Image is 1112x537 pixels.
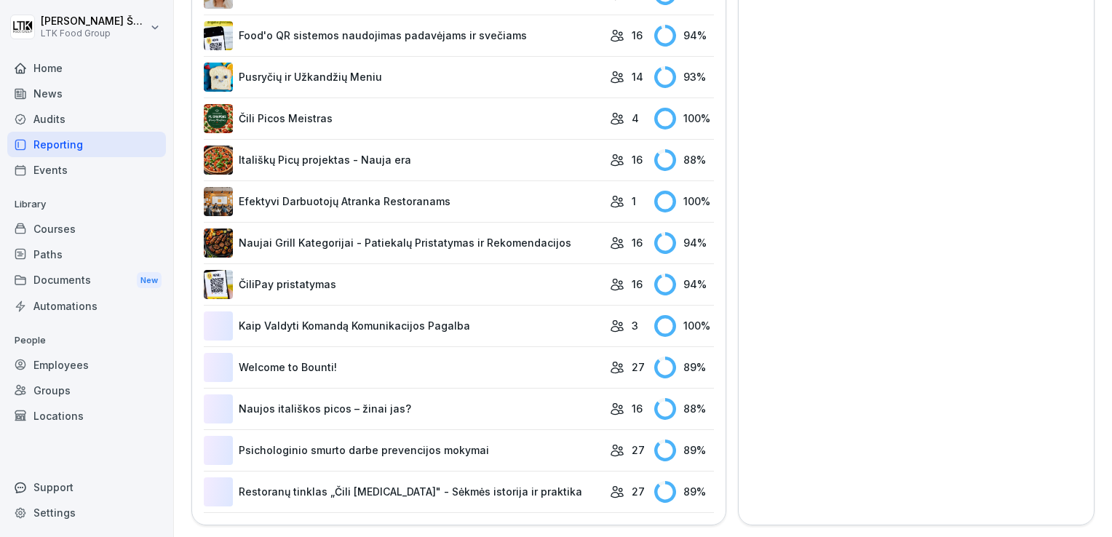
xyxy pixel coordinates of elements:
p: 16 [632,152,643,167]
a: Food'o QR sistemos naudojimas padavėjams ir svečiams [204,21,603,50]
img: ezydrv8ercmjbqoq1b2vv00y.png [204,21,233,50]
a: Restoranų tinklas „Čili [MEDICAL_DATA]" - Sėkmės istorija ir praktika [204,477,603,506]
img: yo7qqi3zq6jvcu476py35rt8.png [204,104,233,133]
p: 14 [632,69,643,84]
a: Paths [7,242,166,267]
p: [PERSON_NAME] Šablinskienė [41,15,147,28]
a: Naujos itališkos picos – žinai jas? [204,394,603,423]
p: 27 [632,484,645,499]
a: Kaip Valdyti Komandą Komunikacijos Pagalba [204,311,603,341]
div: 89 % [654,481,714,503]
a: Efektyvi Darbuotojų Atranka Restoranams [204,187,603,216]
div: 100 % [654,191,714,212]
a: Psichologinio smurto darbe prevencijos mokymai [204,436,603,465]
img: cj2ypqr3rpc0mzs6rxd4ezt5.png [204,187,233,216]
a: Automations [7,293,166,319]
div: 94 % [654,232,714,254]
div: 100 % [654,108,714,130]
p: 1 [632,194,636,209]
div: 94 % [654,25,714,47]
a: Reporting [7,132,166,157]
a: Locations [7,403,166,429]
a: Itališkų Picų projektas - Nauja era [204,146,603,175]
div: 94 % [654,274,714,295]
p: Library [7,193,166,216]
p: People [7,329,166,352]
img: vnq8o9l4lxrvjwsmlxb2om7q.png [204,146,233,175]
img: eoq7vpyjqa4fe4jd0211hped.png [204,228,233,258]
a: Audits [7,106,166,132]
div: 100 % [654,315,714,337]
p: 3 [632,318,638,333]
div: 89 % [654,357,714,378]
div: 93 % [654,66,714,88]
a: DocumentsNew [7,267,166,294]
a: Courses [7,216,166,242]
a: Čili Picos Meistras [204,104,603,133]
a: Home [7,55,166,81]
p: 27 [632,442,645,458]
div: Documents [7,267,166,294]
a: Pusryčių ir Užkandžių Meniu [204,63,603,92]
p: 16 [632,28,643,43]
img: pe4agwvl0z5rluhodf6xscve.png [204,63,233,92]
img: pa38v36gr7q26ajnrb9myajx.png [204,270,233,299]
p: 4 [632,111,639,126]
p: 16 [632,235,643,250]
div: 89 % [654,439,714,461]
div: 88 % [654,149,714,171]
a: News [7,81,166,106]
a: ČiliPay pristatymas [204,270,603,299]
div: 88 % [654,398,714,420]
p: 16 [632,277,643,292]
div: New [137,272,162,289]
a: Events [7,157,166,183]
a: Naujai Grill Kategorijai - Patiekalų Pristatymas ir Rekomendacijos [204,228,603,258]
div: Support [7,474,166,500]
a: Employees [7,352,166,378]
a: Settings [7,500,166,525]
a: Welcome to Bounti! [204,353,603,382]
a: Groups [7,378,166,403]
p: 27 [632,359,645,375]
p: LTK Food Group [41,28,147,39]
p: 16 [632,401,643,416]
